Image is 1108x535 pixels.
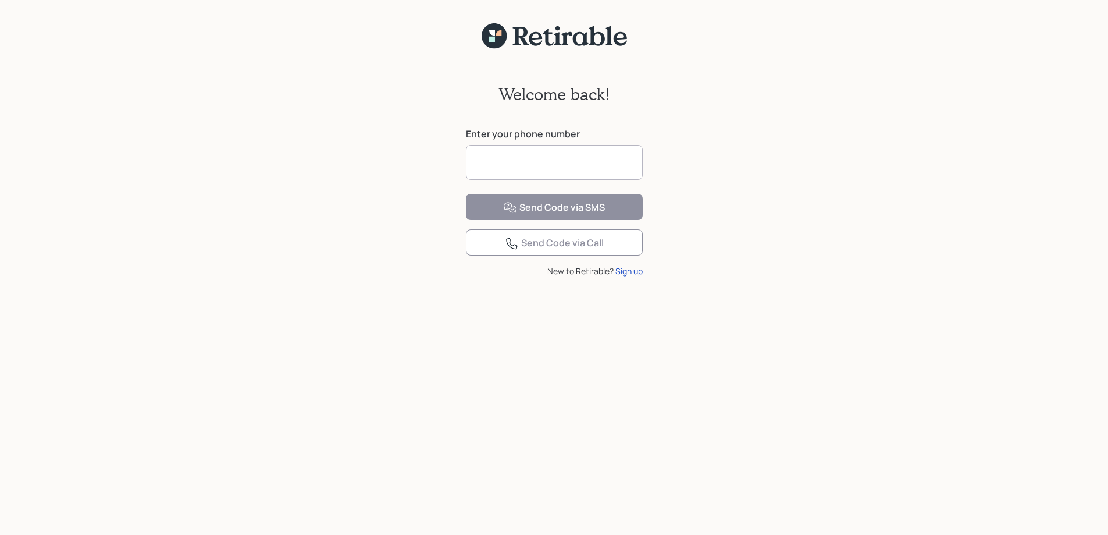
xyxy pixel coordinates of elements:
button: Send Code via SMS [466,194,643,220]
div: Send Code via SMS [503,201,605,215]
div: Sign up [615,265,643,277]
button: Send Code via Call [466,229,643,256]
label: Enter your phone number [466,127,643,140]
div: Send Code via Call [505,236,604,250]
h2: Welcome back! [498,84,610,104]
div: New to Retirable? [466,265,643,277]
